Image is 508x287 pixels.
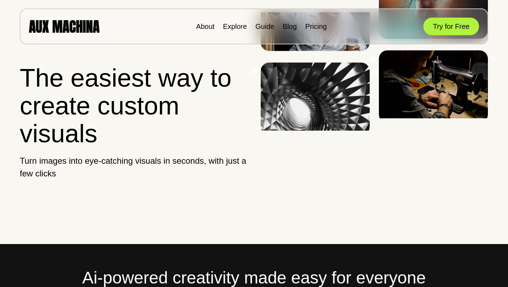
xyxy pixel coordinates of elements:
[20,155,248,180] p: Turn images into eye-catching visuals in seconds, with just a few clicks
[490,56,497,63] button: Next
[223,23,247,30] a: Explore
[196,23,214,30] a: About
[261,63,370,135] img: Image
[423,18,479,35] button: Try for Free
[370,56,377,63] button: Previous
[255,23,274,30] a: Guide
[372,68,379,75] button: Next
[379,50,488,123] img: Image
[252,68,259,75] button: Previous
[29,20,99,32] img: AUX MACHINA
[283,23,297,30] a: Blog
[20,64,248,148] h1: The easiest way to create custom visuals
[305,23,327,30] a: Pricing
